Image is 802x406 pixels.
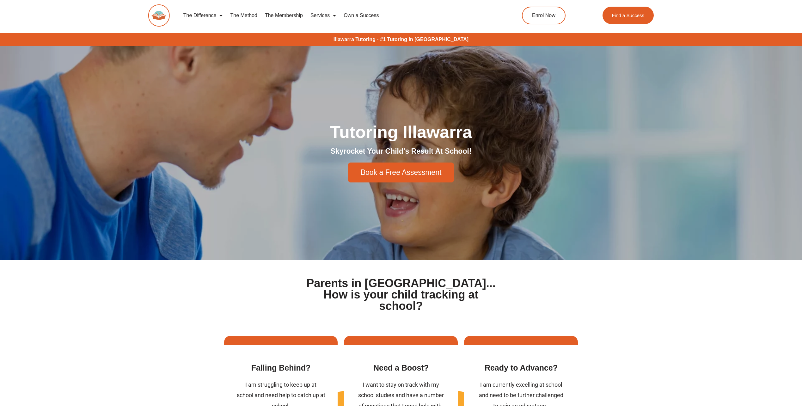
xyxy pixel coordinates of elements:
[237,363,325,373] h3: Falling Behind​?
[304,278,499,312] h1: Parents in [GEOGRAPHIC_DATA]... How is your child tracking at school?
[307,8,340,23] a: Services
[477,363,565,373] h3: Ready to Advance​?
[361,169,442,176] span: Book a Free Assessment
[180,8,227,23] a: The Difference
[522,7,566,24] a: Enrol Now
[340,8,383,23] a: Own a Success
[180,8,493,23] nav: Menu
[226,8,261,23] a: The Method
[261,8,307,23] a: The Membership
[224,123,578,140] h1: Tutoring Illawarra
[603,7,654,24] a: Find a Success
[697,335,802,406] iframe: Chat Widget
[357,363,445,373] h3: Need a Boost?
[532,13,555,18] span: Enrol Now
[224,147,578,156] h2: Skyrocket Your Child's Result At School!
[612,13,645,18] span: Find a Success
[348,163,454,182] a: Book a Free Assessment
